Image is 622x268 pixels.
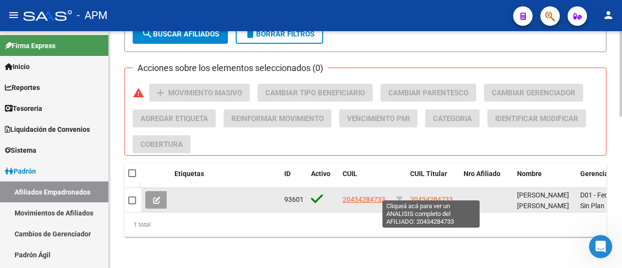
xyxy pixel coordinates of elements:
[380,84,476,102] button: Cambiar Parentesco
[388,89,468,97] span: Cambiar Parentesco
[236,24,323,44] button: Borrar Filtros
[603,9,614,21] mat-icon: person
[425,109,480,127] button: Categoria
[231,114,324,123] span: Reinformar Movimiento
[280,163,307,196] datatable-header-cell: ID
[343,170,357,178] span: CUIL
[487,109,586,127] button: Identificar Modificar
[406,163,460,196] datatable-header-cell: CUIL Titular
[5,166,36,177] span: Padrón
[133,109,216,127] button: Agregar Etiqueta
[410,196,453,203] span: 20434284733
[140,140,183,149] span: Cobertura
[258,84,373,102] button: Cambiar Tipo Beneficiario
[265,89,365,97] span: Cambiar Tipo Beneficiario
[155,87,166,99] mat-icon: add
[284,170,291,178] span: ID
[168,89,242,97] span: Movimiento Masivo
[133,135,190,153] button: Cobertura
[464,170,501,178] span: Nro Afiliado
[343,196,385,203] span: 20434284733
[460,163,513,196] datatable-header-cell: Nro Afiliado
[284,196,304,203] span: 93601
[5,82,40,93] span: Reportes
[140,114,208,123] span: Agregar Etiqueta
[495,114,578,123] span: Identificar Modificar
[244,28,256,39] mat-icon: delete
[433,114,472,123] span: Categoria
[5,103,42,114] span: Tesorería
[311,170,330,178] span: Activo
[5,124,90,135] span: Liquidación de Convenios
[339,163,392,196] datatable-header-cell: CUIL
[492,89,575,97] span: Cambiar Gerenciador
[513,163,576,196] datatable-header-cell: Nombre
[149,84,250,102] button: Movimiento Masivo
[5,61,30,72] span: Inicio
[174,170,204,178] span: Etiquetas
[339,109,417,127] button: Vencimiento PMI
[5,40,55,51] span: Firma Express
[124,213,606,237] div: 1 total
[517,170,542,178] span: Nombre
[171,163,280,196] datatable-header-cell: Etiquetas
[244,30,314,38] span: Borrar Filtros
[517,191,569,210] span: [PERSON_NAME] [PERSON_NAME]
[224,109,331,127] button: Reinformar Movimiento
[580,170,619,178] span: Gerenciador
[8,9,19,21] mat-icon: menu
[133,24,228,44] button: Buscar Afiliados
[484,84,583,102] button: Cambiar Gerenciador
[5,145,36,156] span: Sistema
[307,163,339,196] datatable-header-cell: Activo
[133,61,328,75] h3: Acciones sobre los elementos seleccionados (0)
[589,235,612,258] iframe: Intercom live chat
[141,28,153,39] mat-icon: search
[410,170,447,178] span: CUIL Titular
[77,5,107,26] span: - APM
[347,114,410,123] span: Vencimiento PMI
[141,30,219,38] span: Buscar Afiliados
[133,87,144,99] mat-icon: warning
